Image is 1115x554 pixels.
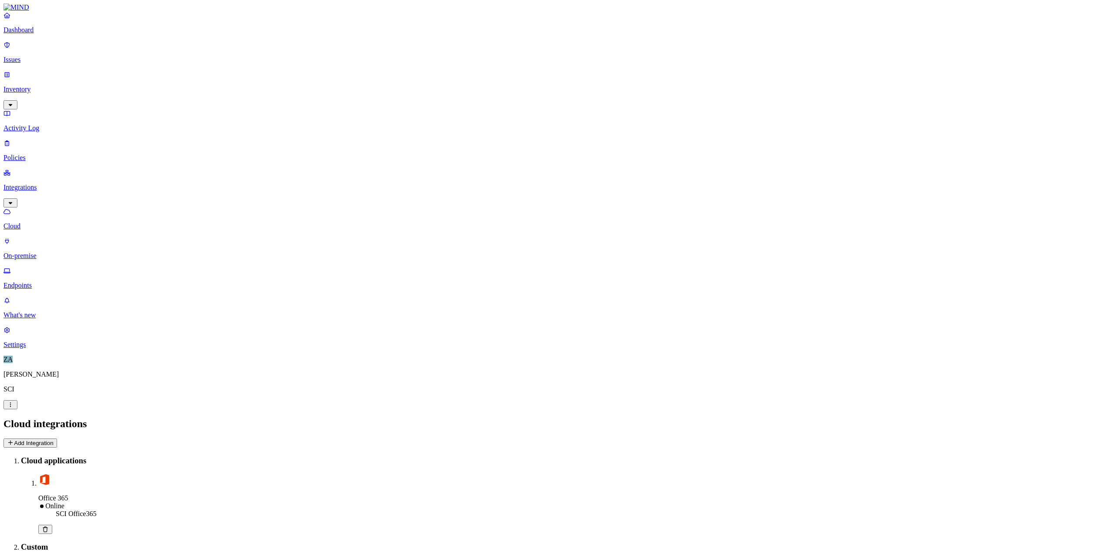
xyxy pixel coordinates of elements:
[21,456,1112,466] h3: Cloud applications
[38,494,68,502] span: Office 365
[3,41,1112,64] a: Issues
[3,326,1112,349] a: Settings
[38,473,51,486] img: office-365
[3,237,1112,260] a: On-premise
[3,418,1112,430] h2: Cloud integrations
[3,26,1112,34] p: Dashboard
[3,207,1112,230] a: Cloud
[3,3,1112,11] a: MIND
[3,252,1112,260] p: On-premise
[3,184,1112,191] p: Integrations
[3,71,1112,108] a: Inventory
[3,169,1112,206] a: Integrations
[21,542,1112,552] h3: Custom
[3,356,13,363] span: ZA
[3,11,1112,34] a: Dashboard
[56,510,96,517] span: SCI Office365
[3,341,1112,349] p: Settings
[3,222,1112,230] p: Cloud
[45,502,64,510] span: Online
[3,438,57,448] button: Add Integration
[3,370,1112,378] p: [PERSON_NAME]
[3,385,1112,393] p: SCI
[3,3,29,11] img: MIND
[3,267,1112,289] a: Endpoints
[3,282,1112,289] p: Endpoints
[3,109,1112,132] a: Activity Log
[3,311,1112,319] p: What's new
[3,296,1112,319] a: What's new
[3,56,1112,64] p: Issues
[3,124,1112,132] p: Activity Log
[3,139,1112,162] a: Policies
[3,85,1112,93] p: Inventory
[3,154,1112,162] p: Policies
